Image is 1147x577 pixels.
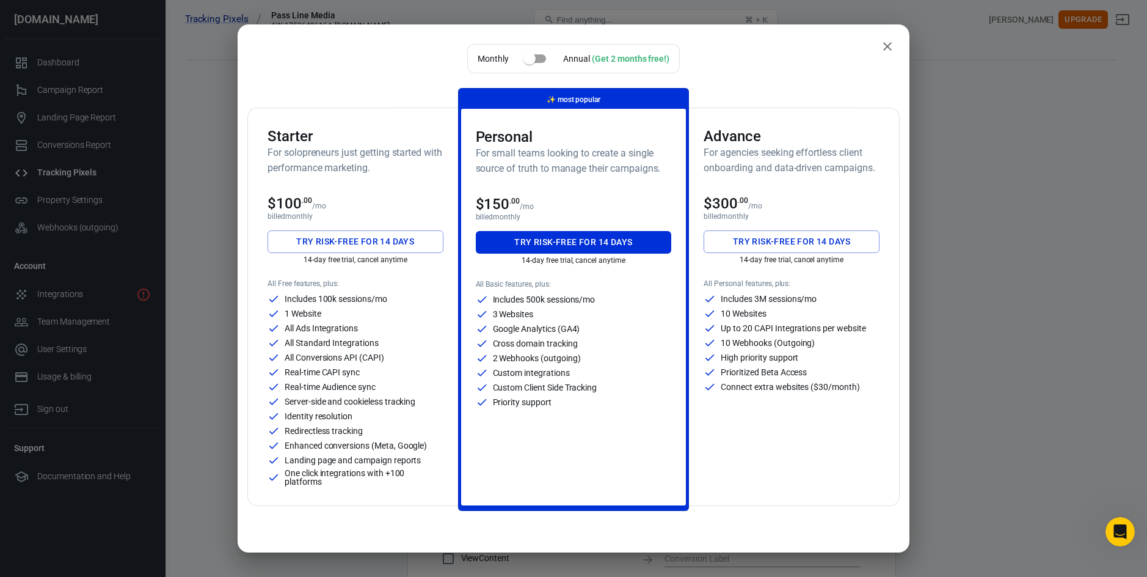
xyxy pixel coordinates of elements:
[268,212,443,221] p: billed monthly
[721,383,859,391] p: Connect extra websites ($30/month)
[312,202,326,210] p: /mo
[476,213,672,221] p: billed monthly
[285,309,321,318] p: 1 Website
[704,230,879,253] button: Try risk-free for 14 days
[476,231,672,254] button: Try risk-free for 14 days
[547,94,600,106] p: most popular
[721,353,798,362] p: High priority support
[493,295,595,304] p: Includes 500k sessions/mo
[493,354,581,362] p: 2 Webhooks (outgoing)
[285,427,363,435] p: Redirectless tracking
[268,255,443,264] p: 14-day free trial, cancel anytime
[493,369,570,377] p: Custom integrations
[704,145,879,175] h6: For agencies seeking effortless client onboarding and data-driven campaigns.
[285,368,360,377] p: Real-time CAPI sync
[476,256,672,265] p: 14-day free trial, cancel anytime
[268,145,443,175] h6: For solopreneurs just getting started with performance marketing.
[509,197,520,205] sup: .00
[721,295,817,303] p: Includes 3M sessions/mo
[592,54,669,64] div: (Get 2 months free!)
[268,279,443,288] p: All Free features, plus:
[875,34,900,59] button: close
[721,309,766,318] p: 10 Websites
[268,128,443,145] h3: Starter
[704,255,879,264] p: 14-day free trial, cancel anytime
[704,195,748,212] span: $300
[302,196,312,205] sup: .00
[285,397,415,406] p: Server-side and cookieless tracking
[738,196,748,205] sup: .00
[285,456,421,465] p: Landing page and campaign reports
[704,212,879,221] p: billed monthly
[268,195,312,212] span: $100
[285,469,443,486] p: One click integrations with +100 platforms
[476,280,672,288] p: All Basic features, plus:
[285,383,376,391] p: Real-time Audience sync
[285,412,352,421] p: Identity resolution
[285,295,387,303] p: Includes 100k sessions/mo
[704,128,879,145] h3: Advance
[493,310,534,318] p: 3 Websites
[285,324,358,333] p: All Ads Integrations
[721,339,815,347] p: 10 Webhooks (Outgoing)
[748,202,762,210] p: /mo
[493,383,597,392] p: Custom Client Side Tracking
[547,95,556,104] span: magic
[476,128,672,145] h3: Personal
[285,353,384,362] p: All Conversions API (CAPI)
[493,339,578,348] p: Cross domain tracking
[1105,517,1135,546] iframe: Intercom live chat
[285,339,379,347] p: All Standard Integrations
[520,202,534,211] p: /mo
[285,441,427,450] p: Enhanced conversions (Meta, Google)
[563,53,669,65] div: Annual
[493,398,552,406] p: Priority support
[476,196,520,213] span: $150
[704,279,879,288] p: All Personal features, plus:
[268,230,443,253] button: Try risk-free for 14 days
[721,368,807,377] p: Prioritized Beta Access
[476,145,672,176] h6: For small teams looking to create a single source of truth to manage their campaigns.
[478,53,509,65] p: Monthly
[721,324,865,333] p: Up to 20 CAPI Integrations per website
[493,325,580,333] p: Google Analytics (GA4)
